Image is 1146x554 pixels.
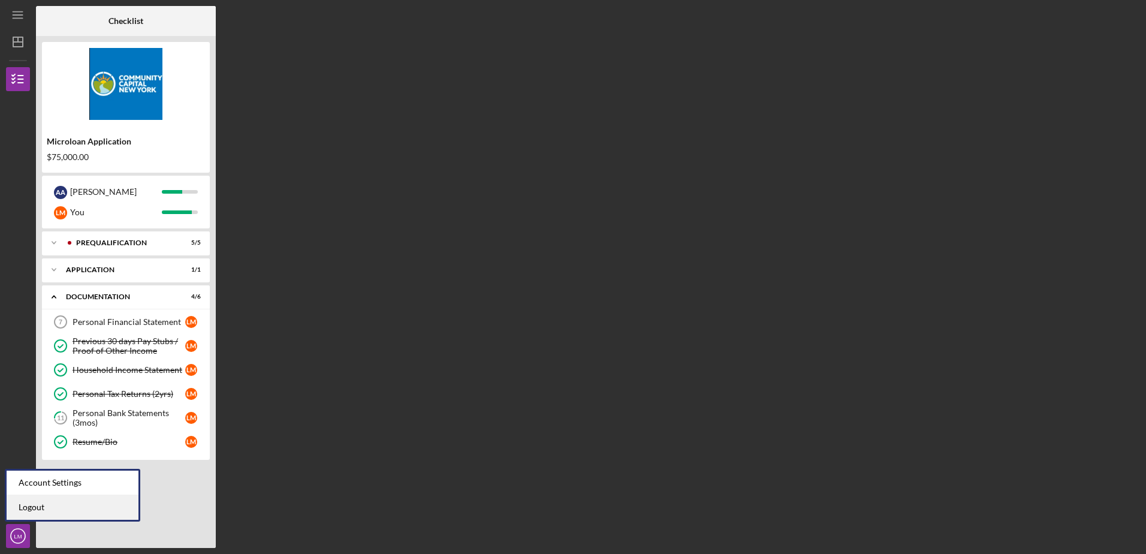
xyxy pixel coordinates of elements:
[108,16,143,26] b: Checklist
[185,412,197,424] div: L M
[6,524,30,548] button: LM
[185,436,197,448] div: L M
[76,239,171,246] div: Prequalification
[59,318,62,326] tspan: 7
[70,202,162,222] div: You
[7,495,138,520] a: Logout
[185,364,197,376] div: L M
[179,239,201,246] div: 5 / 5
[73,365,185,375] div: Household Income Statement
[73,389,185,399] div: Personal Tax Returns (2yrs)
[7,471,138,495] div: Account Settings
[14,533,22,540] text: LM
[73,437,185,447] div: Resume/Bio
[66,266,171,273] div: Application
[185,316,197,328] div: L M
[48,382,204,406] a: Personal Tax Returns (2yrs)LM
[42,48,210,120] img: Product logo
[179,293,201,300] div: 4 / 6
[48,406,204,430] a: 11Personal Bank Statements (3mos)LM
[54,186,67,199] div: A A
[48,310,204,334] a: 7Personal Financial StatementLM
[73,336,185,356] div: Previous 30 days Pay Stubs / Proof of Other Income
[48,430,204,454] a: Resume/BioLM
[66,293,171,300] div: Documentation
[185,340,197,352] div: L M
[185,388,197,400] div: L M
[73,317,185,327] div: Personal Financial Statement
[70,182,162,202] div: [PERSON_NAME]
[57,414,64,422] tspan: 11
[179,266,201,273] div: 1 / 1
[47,152,205,162] div: $75,000.00
[48,358,204,382] a: Household Income StatementLM
[54,206,67,219] div: L M
[48,334,204,358] a: Previous 30 days Pay Stubs / Proof of Other IncomeLM
[73,408,185,427] div: Personal Bank Statements (3mos)
[47,137,205,146] div: Microloan Application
